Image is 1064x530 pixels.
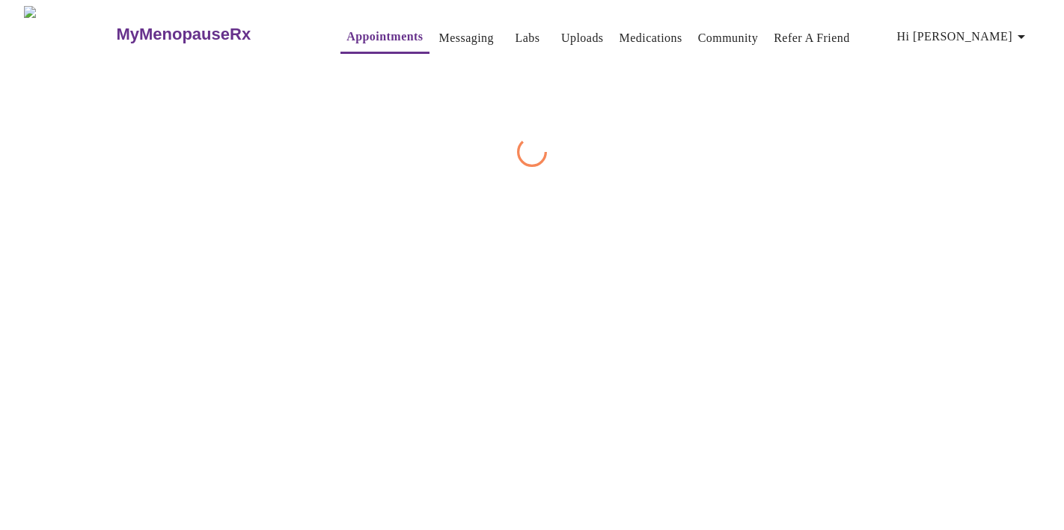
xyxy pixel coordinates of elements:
[439,28,494,49] a: Messaging
[774,28,850,49] a: Refer a Friend
[555,23,610,53] button: Uploads
[620,28,682,49] a: Medications
[698,28,759,49] a: Community
[897,26,1030,47] span: Hi [PERSON_NAME]
[116,25,251,44] h3: MyMenopauseRx
[433,23,500,53] button: Messaging
[768,23,856,53] button: Refer a Friend
[24,6,114,62] img: MyMenopauseRx Logo
[561,28,604,49] a: Uploads
[114,8,311,61] a: MyMenopauseRx
[340,22,429,54] button: Appointments
[504,23,551,53] button: Labs
[692,23,765,53] button: Community
[346,26,423,47] a: Appointments
[891,22,1036,52] button: Hi [PERSON_NAME]
[614,23,688,53] button: Medications
[516,28,540,49] a: Labs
